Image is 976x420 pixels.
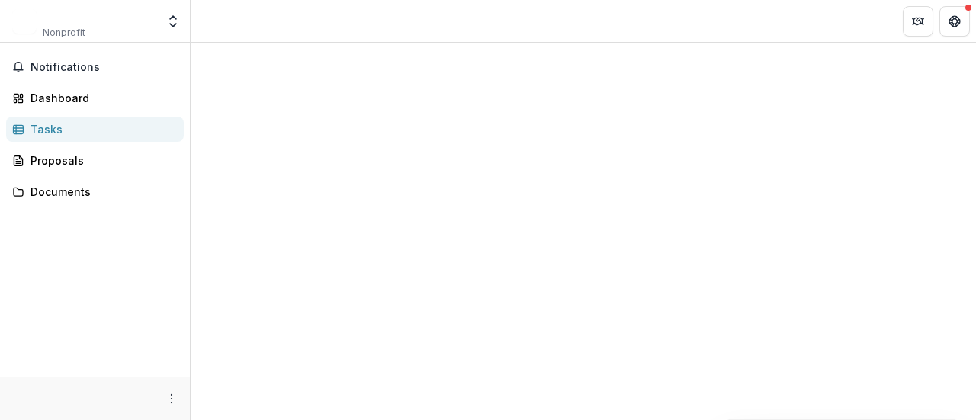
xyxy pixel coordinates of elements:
div: Tasks [30,121,172,137]
button: Get Help [939,6,970,37]
div: Documents [30,184,172,200]
a: Dashboard [6,85,184,111]
button: Open entity switcher [162,6,184,37]
button: Notifications [6,55,184,79]
a: Tasks [6,117,184,142]
div: Proposals [30,152,172,168]
div: Dashboard [30,90,172,106]
button: Partners [903,6,933,37]
span: Notifications [30,61,178,74]
button: More [162,390,181,408]
a: Documents [6,179,184,204]
a: Proposals [6,148,184,173]
span: Nonprofit [43,26,85,40]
